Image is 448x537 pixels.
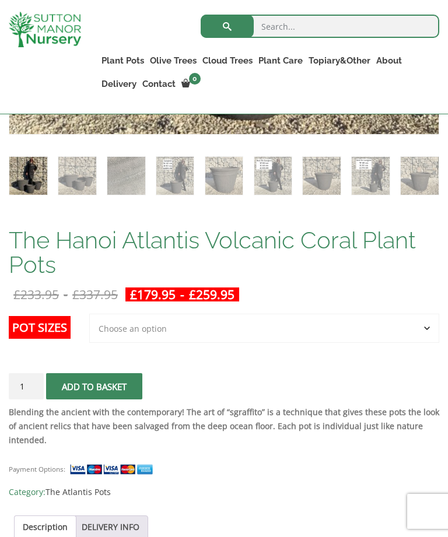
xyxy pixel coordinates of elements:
img: The Hanoi Atlantis Volcanic Coral Plant Pots - Image 3 [107,157,145,195]
small: Payment Options: [9,465,65,473]
input: Search... [201,15,439,38]
a: Olive Trees [147,52,199,69]
img: The Hanoi Atlantis Volcanic Coral Plant Pots - Image 6 [254,157,292,195]
bdi: 179.95 [130,286,176,303]
img: The Hanoi Atlantis Volcanic Coral Plant Pots - Image 4 [156,157,194,195]
a: 0 [178,76,204,92]
a: Cloud Trees [199,52,256,69]
button: Add to basket [46,373,142,399]
h1: The Hanoi Atlantis Volcanic Coral Plant Pots [9,228,439,277]
img: The Hanoi Atlantis Volcanic Coral Plant Pots - Image 8 [352,157,390,195]
a: Plant Pots [99,52,147,69]
a: Plant Care [256,52,306,69]
a: Delivery [99,76,139,92]
strong: Blending the ancient with the contemporary! The art of “sgraffito” is a technique that gives thes... [9,406,439,445]
bdi: 233.95 [13,286,59,303]
del: - [9,287,123,301]
img: payment supported [69,463,157,475]
span: £ [13,286,20,303]
img: The Hanoi Atlantis Volcanic Coral Plant Pots - Image 7 [303,157,341,195]
img: The Hanoi Atlantis Volcanic Coral Plant Pots - Image 9 [401,157,439,195]
span: £ [189,286,196,303]
a: About [373,52,405,69]
span: 0 [189,73,201,85]
a: Contact [139,76,178,92]
span: Category: [9,485,439,499]
a: The Atlantis Pots [45,486,111,497]
a: Topiary&Other [306,52,373,69]
input: Product quantity [9,373,44,399]
img: logo [9,12,81,47]
bdi: 337.95 [72,286,118,303]
img: The Hanoi Atlantis Volcanic Coral Plant Pots [9,157,47,195]
label: Pot Sizes [9,316,71,339]
img: The Hanoi Atlantis Volcanic Coral Plant Pots - Image 2 [58,157,96,195]
img: The Hanoi Atlantis Volcanic Coral Plant Pots - Image 5 [205,157,243,195]
ins: - [125,287,239,301]
bdi: 259.95 [189,286,235,303]
span: £ [72,286,79,303]
span: £ [130,286,137,303]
